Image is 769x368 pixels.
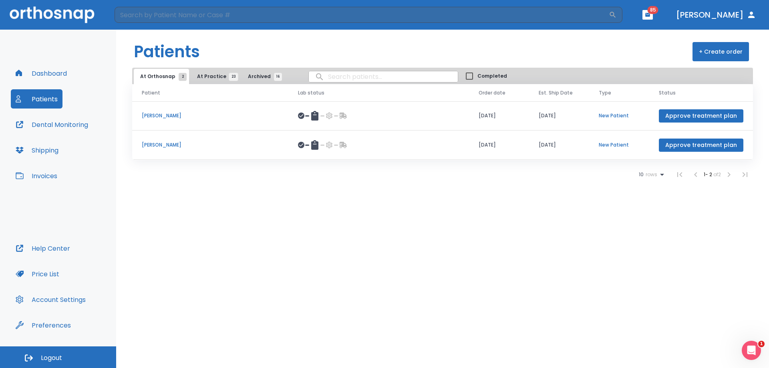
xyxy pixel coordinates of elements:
[229,73,238,81] span: 23
[142,141,279,149] p: [PERSON_NAME]
[179,73,187,81] span: 2
[11,89,62,109] button: Patients
[11,141,63,160] button: Shipping
[713,171,721,178] span: of 2
[644,172,657,177] span: rows
[11,64,72,83] button: Dashboard
[539,89,573,97] span: Est. Ship Date
[659,89,676,97] span: Status
[639,172,644,177] span: 10
[469,131,529,160] td: [DATE]
[309,69,458,84] input: search
[529,131,589,160] td: [DATE]
[197,73,234,80] span: At Practice
[479,89,505,97] span: Order date
[599,141,640,149] p: New Patient
[11,239,75,258] button: Help Center
[11,264,64,284] button: Price List
[298,89,324,97] span: Lab status
[115,7,609,23] input: Search by Patient Name or Case #
[11,316,76,335] button: Preferences
[599,89,611,97] span: Type
[134,69,286,84] div: tabs
[274,73,282,81] span: 16
[477,72,507,80] span: Completed
[673,8,759,22] button: [PERSON_NAME]
[659,139,743,152] button: Approve treatment plan
[41,354,62,362] span: Logout
[469,101,529,131] td: [DATE]
[742,341,761,360] iframe: Intercom live chat
[11,290,91,309] button: Account Settings
[758,341,765,347] span: 1
[142,112,279,119] p: [PERSON_NAME]
[11,115,93,134] button: Dental Monitoring
[134,40,200,64] h1: Patients
[142,89,160,97] span: Patient
[599,112,640,119] p: New Patient
[10,6,95,23] img: Orthosnap
[659,109,743,123] button: Approve treatment plan
[529,101,589,131] td: [DATE]
[693,42,749,61] button: + Create order
[648,6,658,14] span: 85
[140,73,183,80] span: At Orthosnap
[248,73,278,80] span: Archived
[11,166,62,185] button: Invoices
[704,171,713,178] span: 1 - 2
